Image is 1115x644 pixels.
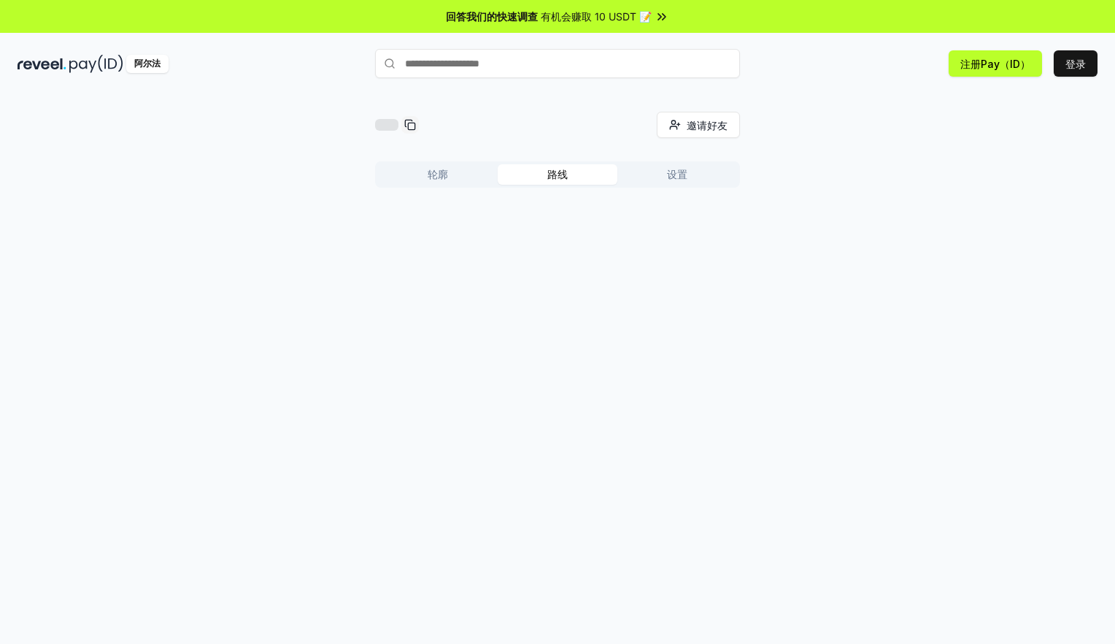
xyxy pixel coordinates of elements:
[126,55,169,73] div: 阿尔法
[657,112,740,138] button: 邀请好友
[446,9,538,24] span: 回答我们的快速调查
[687,118,728,133] span: 邀请好友
[541,9,652,24] span: 有机会赚取 10 USDT 📝
[18,55,66,73] img: reveel_dark
[617,164,737,185] button: 设置
[498,164,617,185] button: 路线
[378,164,498,185] button: 轮廓
[1054,50,1097,77] button: 登录
[949,50,1042,77] button: 注册Pay（ID）
[69,55,123,73] img: pay_id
